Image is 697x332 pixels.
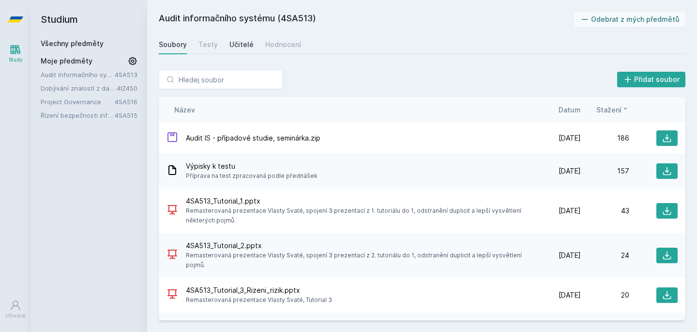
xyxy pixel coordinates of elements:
a: Soubory [159,35,187,54]
a: 4SA515 [115,111,137,119]
div: 20 [581,290,629,300]
span: 4SA513_Tutorial_3_Rizeni_rizik.pptx [186,285,332,295]
a: Hodnocení [265,35,301,54]
span: [DATE] [559,206,581,216]
button: Přidat soubor [617,72,686,87]
span: Moje předměty [41,56,92,66]
div: Hodnocení [265,40,301,49]
div: 186 [581,133,629,143]
span: Remasterovaná prezentace Vlasty Svaté, Tutorial 3 [186,295,332,305]
a: Všechny předměty [41,39,104,47]
div: PPTX [167,204,178,218]
div: 157 [581,166,629,176]
a: Uživatel [2,295,29,324]
div: 24 [581,251,629,260]
span: [DATE] [559,290,581,300]
span: Audit IS - případové studie, seminárka.zip [186,133,320,143]
h2: Audit informačního systému (4SA513) [159,12,574,27]
div: 43 [581,206,629,216]
div: Učitelé [229,40,254,49]
a: Study [2,39,29,68]
button: Název [174,105,195,115]
a: Testy [198,35,218,54]
a: Učitelé [229,35,254,54]
span: Remasterovaná prezentace Vlasty Svaté, spojení 3 prezentací z 1. tutoriálu do 1, odstranění dupli... [186,206,529,225]
span: Stažení [596,105,621,115]
div: ZIP [167,131,178,145]
span: 4SA513_Tutorial_2.pptx [186,241,529,251]
div: Testy [198,40,218,49]
div: Uživatel [5,312,26,319]
a: Project Governance [41,97,115,107]
a: Audit informačního systému [41,70,115,79]
button: Datum [559,105,581,115]
a: Dobývání znalostí z databází [41,83,117,93]
a: 4SA513 [115,71,137,79]
div: Study [9,56,23,63]
span: Remasterovaná prezentace Vlasty Svaté, spojení 3 prezentací z 2. tutoriálu do 1, odstranění dupli... [186,251,529,270]
div: PPTX [167,249,178,263]
a: Řízení bezpečnosti informačních systémů [41,111,115,120]
div: Soubory [159,40,187,49]
a: 4IZ450 [117,84,137,92]
button: Odebrat z mých předmětů [574,12,686,27]
span: Příprava na test zpracovaná podle přednášek [186,171,318,181]
span: Výpisky k testu [186,161,318,171]
span: [DATE] [559,133,581,143]
span: 4SA513_Tutorial_1.pptx [186,196,529,206]
button: Stažení [596,105,629,115]
input: Hledej soubor [159,70,283,89]
a: 4SA516 [115,98,137,106]
span: [DATE] [559,166,581,176]
div: PPTX [167,288,178,302]
span: [DATE] [559,251,581,260]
